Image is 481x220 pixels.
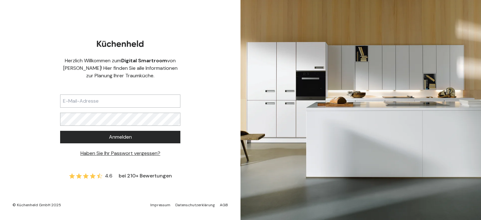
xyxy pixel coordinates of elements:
div: Herzlich Willkommen zum von [PERSON_NAME]! Hier finden Sie alle Informationen zur Planung Ihrer T... [60,57,180,79]
a: AGB [220,202,228,207]
a: Impressum [150,202,170,207]
span: 4.6 [105,172,112,180]
button: Anmelden [60,131,180,143]
b: Digital Smartroom [121,57,167,64]
img: Kuechenheld logo [97,40,144,47]
span: bei 210+ Bewertungen [119,172,172,180]
span: Anmelden [109,133,132,141]
a: Datenschutzerklärung [175,202,215,207]
a: Haben Sie Ihr Passwort vergessen? [80,150,160,156]
div: © Küchenheld GmbH 2025 [13,202,61,207]
input: E-Mail-Adresse [60,95,180,108]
